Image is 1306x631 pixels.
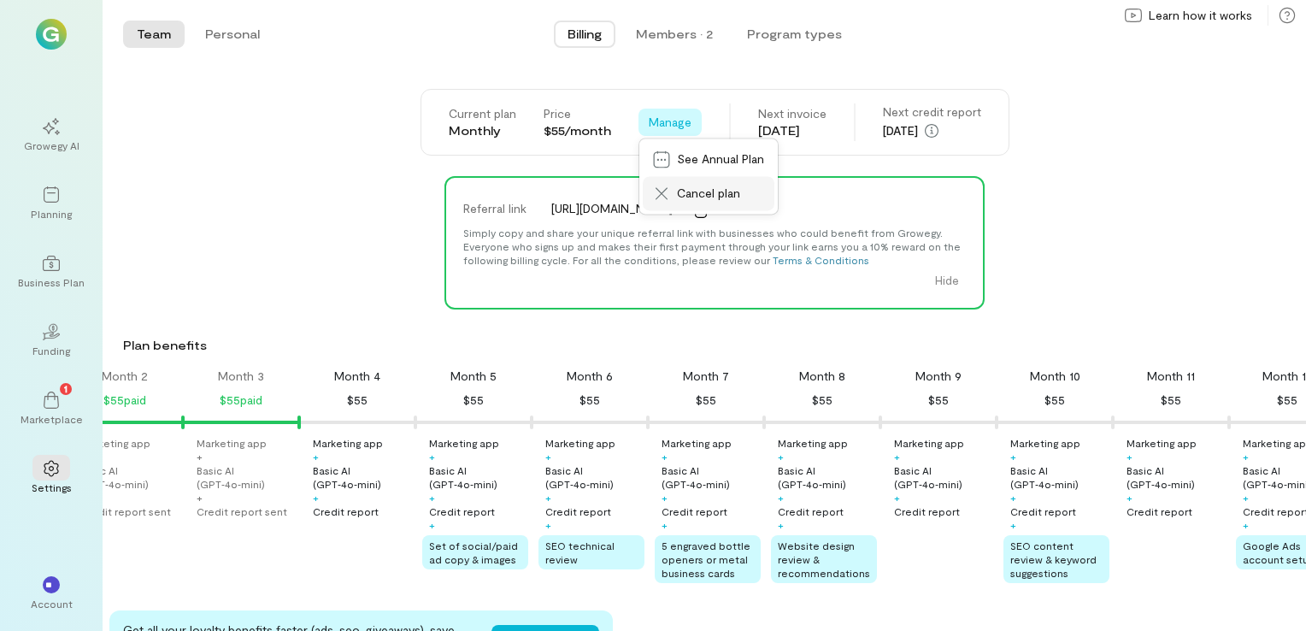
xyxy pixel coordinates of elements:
div: Month 8 [799,368,845,385]
span: Billing [568,26,602,43]
div: + [545,450,551,463]
div: Credit report [1010,504,1076,518]
button: Program types [733,21,856,48]
a: Marketplace [21,378,82,439]
span: Set of social/paid ad copy & images [429,540,518,565]
div: + [662,491,668,504]
div: Account [31,597,73,610]
div: + [1243,450,1249,463]
div: + [778,518,784,532]
div: Growegy AI [24,139,79,152]
div: Basic AI (GPT‑4o‑mini) [545,463,644,491]
div: Month 5 [450,368,497,385]
div: $55/month [544,122,611,139]
span: SEO content review & keyword suggestions [1010,540,1097,579]
span: Manage [649,114,691,131]
div: $55 [1044,390,1065,410]
div: Basic AI (GPT‑4o‑mini) [1127,463,1226,491]
div: Price [544,105,611,122]
div: Next credit report [883,103,981,121]
div: Month 11 [1147,368,1195,385]
div: Plan benefits [123,337,1299,354]
div: Marketing app [894,436,964,450]
div: $55 [1277,390,1297,410]
div: Credit report [778,504,844,518]
span: Learn how it works [1149,7,1252,24]
div: Credit report [545,504,611,518]
div: $55 paid [220,390,262,410]
div: Current plan [449,105,516,122]
div: Settings [32,481,72,494]
div: Marketing app [197,436,267,450]
span: SEO technical review [545,540,615,565]
div: Credit report sent [80,504,171,518]
span: Website design review & recommendations [778,540,870,579]
div: + [1127,450,1132,463]
div: + [1010,491,1016,504]
div: Planning [31,207,72,221]
div: + [1127,491,1132,504]
span: Cancel plan [677,185,740,202]
a: Funding [21,310,82,371]
div: + [545,491,551,504]
div: $55 [812,390,832,410]
div: $55 [928,390,949,410]
div: + [429,518,435,532]
div: [DATE] [758,122,827,139]
div: + [313,491,319,504]
div: Month 9 [915,368,962,385]
div: Basic AI (GPT‑4o‑mini) [778,463,877,491]
a: Business Plan [21,241,82,303]
div: Basic AI (GPT‑4o‑mini) [80,463,179,491]
div: + [545,518,551,532]
div: + [1010,518,1016,532]
div: + [662,450,668,463]
button: Team [123,21,185,48]
div: Credit report sent [197,504,287,518]
span: [URL][DOMAIN_NAME] [551,200,673,217]
div: $55 [463,390,484,410]
div: Monthly [449,122,516,139]
span: Simply copy and share your unique referral link with businesses who could benefit from Growegy. E... [463,227,961,266]
div: Basic AI (GPT‑4o‑mini) [1010,463,1109,491]
div: Marketing app [545,436,615,450]
div: + [1243,518,1249,532]
button: Personal [191,21,274,48]
div: Marketing app [778,436,848,450]
a: Cancel plan [643,176,774,210]
a: Growegy AI [21,104,82,166]
button: Billing [554,21,615,48]
div: Month 7 [683,368,729,385]
a: See Annual Plan [643,142,774,176]
button: Manage [638,109,702,136]
div: Marketing app [80,436,150,450]
div: Month 6 [567,368,613,385]
div: Credit report [894,504,960,518]
div: + [894,450,900,463]
span: See Annual Plan [677,150,764,168]
div: Month 2 [102,368,148,385]
div: Month 10 [1030,368,1080,385]
div: $55 paid [103,390,146,410]
div: Funding [32,344,70,357]
span: 5 engraved bottle openers or metal business cards [662,540,750,579]
div: Marketing app [1127,436,1197,450]
div: + [662,518,668,532]
div: + [1243,491,1249,504]
span: 1 [64,380,68,396]
div: Next invoice [758,105,827,122]
button: Members · 2 [622,21,727,48]
div: + [197,491,203,504]
div: Credit report [1127,504,1192,518]
div: + [429,491,435,504]
div: Marketing app [662,436,732,450]
div: Basic AI (GPT‑4o‑mini) [313,463,412,491]
div: Business Plan [18,275,85,289]
div: + [313,450,319,463]
a: Terms & Conditions [773,254,869,266]
div: Credit report [313,504,379,518]
div: Members · 2 [636,26,713,43]
div: + [778,491,784,504]
div: + [1010,450,1016,463]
